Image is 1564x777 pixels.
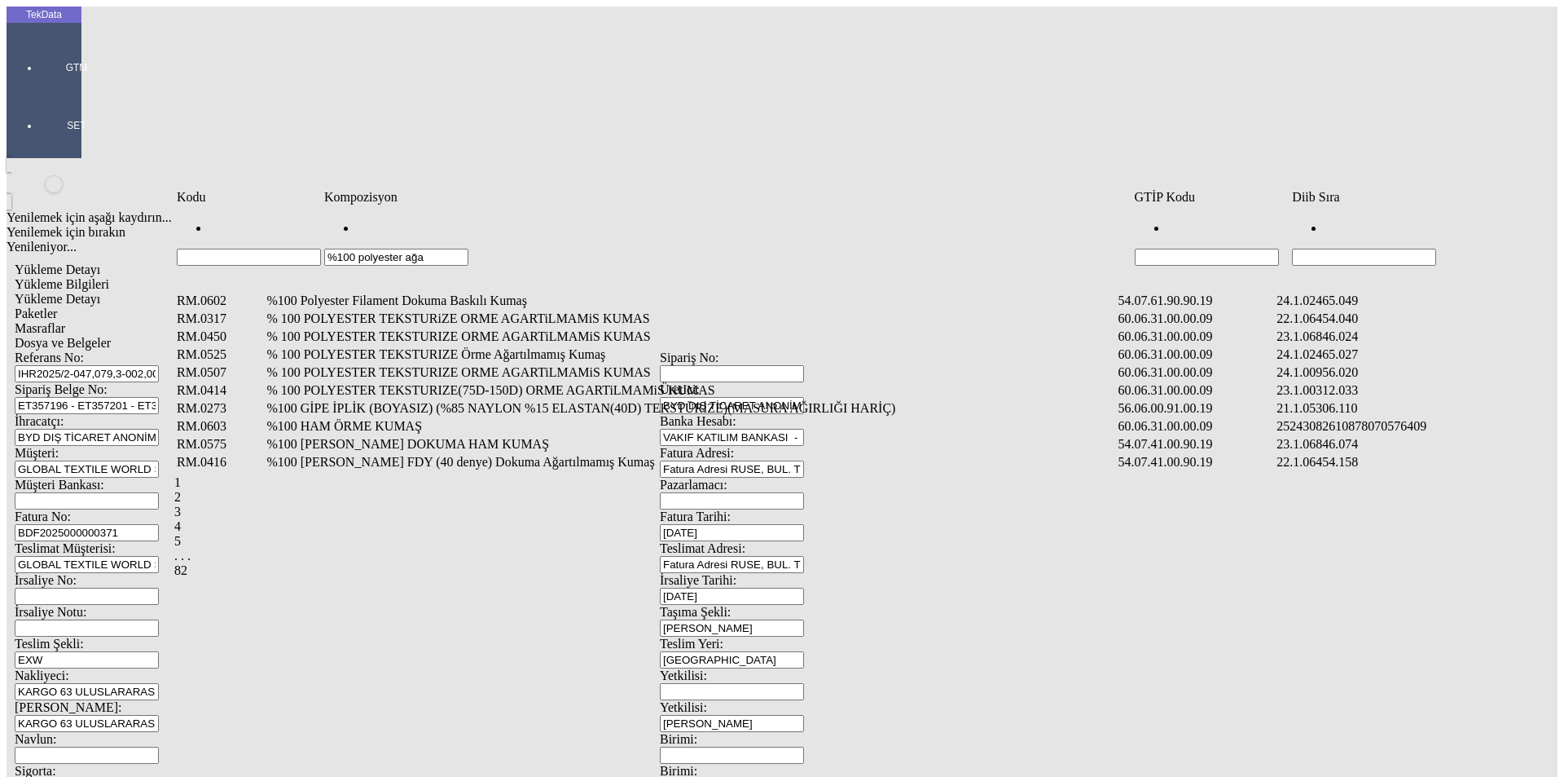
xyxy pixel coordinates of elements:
input: Hücreyi Filtrele [1135,249,1279,266]
span: İhracatçı: [15,414,64,428]
td: %100 GİPE İPLİK (BOYASIZ) (%85 NAYLON %15 ELASTAN(40D) TEKSTÜRİZE)(MASURA AĞIRLIĞI HARİÇ) [266,400,1115,417]
div: . . . [174,549,1533,563]
span: Taşıma Şekli: [660,605,731,619]
span: Yetkilisi: [660,700,707,714]
td: RM.0507 [176,364,264,381]
td: 54.07.41.00.90.19 [1118,436,1275,453]
td: 54.07.41.00.90.19 [1118,454,1275,470]
div: Page 4 [174,519,1533,534]
td: Sütun Diib Sıra [1291,189,1531,205]
span: Teslim Yeri: [660,637,723,651]
span: Teslim Şekli: [15,637,84,651]
span: Müşteri: [15,446,59,460]
td: %100 HAM ÖRME KUMAŞ [266,418,1115,435]
div: Veri Tablosu [174,188,1533,578]
td: 23.1.06846.074 [1276,436,1522,453]
div: Page 3 [174,505,1533,519]
td: Hücreyi Filtrele [1291,207,1531,267]
td: 25243082610878070576409 [1276,418,1522,435]
td: 60.06.31.00.00.09 [1118,382,1275,399]
span: Birimi: [660,732,697,746]
span: Dosya ve Belgeler [15,336,111,350]
td: 21.1.05306.110 [1276,400,1522,417]
td: RM.0525 [176,347,264,363]
td: Hücreyi Filtrele [323,207,1132,267]
span: Navlun: [15,732,57,746]
div: Page 5 [174,534,1533,549]
div: Kompozisyon [324,190,1131,205]
span: Sipariş Belge No: [15,382,108,396]
div: Yenilemek için aşağı kaydırın... [7,210,1313,225]
span: Müşteri Bankası: [15,478,104,492]
span: Yetkilisi: [660,669,707,682]
td: 60.06.31.00.00.09 [1118,418,1275,435]
span: İrsaliye Notu: [15,605,86,619]
td: 23.1.06846.024 [1276,329,1522,345]
span: [PERSON_NAME]: [15,700,122,714]
td: 24.1.00956.020 [1276,364,1522,381]
td: 24.1.02465.049 [1276,293,1522,309]
input: Hücreyi Filtrele [177,249,321,266]
div: Yenileniyor... [7,240,1313,254]
span: Yükleme Bilgileri [15,277,109,291]
td: % 100 POLYESTER TEKSTURIZE ORME AGARTiLMAMiS KUMAS [266,329,1115,345]
td: RM.0414 [176,382,264,399]
td: 22.1.06454.040 [1276,311,1522,327]
div: TekData [7,8,81,21]
td: 60.06.31.00.00.09 [1118,311,1275,327]
td: RM.0416 [176,454,264,470]
span: İrsaliye No: [15,573,77,587]
input: Hücreyi Filtrele [1292,249,1436,266]
td: %100 [PERSON_NAME] FDY (40 denye) Dokuma Ağartılmamış Kumaş [266,454,1115,470]
div: Kodu [177,190,321,205]
span: SET [52,119,101,132]
span: Teslimat Müşterisi: [15,541,116,555]
td: Sütun GTİP Kodu [1134,189,1290,205]
div: Page 1 [174,475,1533,490]
td: Hücreyi Filtrele [176,207,322,267]
td: % 100 POLYESTER TEKSTURIZE ORME AGARTiLMAMiS KUMAS [266,364,1115,381]
span: Masraflar [15,321,65,335]
div: Page 82 [174,563,1533,578]
td: 24.1.02465.027 [1276,347,1522,363]
td: RM.0575 [176,436,264,453]
td: %100 [PERSON_NAME] DOKUMA HAM KUMAŞ [266,436,1115,453]
td: % 100 POLYESTER TEKSTURIZE Örme Ağartılmamış Kumaş [266,347,1115,363]
td: % 100 POLYESTER TEKSTURIZE(75D-150D) ORME AGARTiLMAMiS KUMAS [266,382,1115,399]
div: Page 2 [174,490,1533,505]
td: 60.06.31.00.00.09 [1118,329,1275,345]
td: Hücreyi Filtrele [1134,207,1290,267]
span: GTM [52,61,101,74]
span: Paketler [15,307,57,320]
td: RM.0273 [176,400,264,417]
td: 54.07.61.90.90.19 [1118,293,1275,309]
td: RM.0450 [176,329,264,345]
td: RM.0603 [176,418,264,435]
span: İrsaliye Tarihi: [660,573,736,587]
td: Sütun Kompozisyon [323,189,1132,205]
td: % 100 POLYESTER TEKSTURiZE ORME AGARTiLMAMiS KUMAS [266,311,1115,327]
span: Fatura No: [15,510,71,523]
div: GTİP Kodu [1135,190,1289,205]
span: Yükleme Detayı [15,263,100,276]
div: Yenilemek için bırakın [7,225,1313,240]
span: Nakliyeci: [15,669,69,682]
td: 60.06.31.00.00.09 [1118,347,1275,363]
td: 60.06.31.00.00.09 [1118,364,1275,381]
td: 56.06.00.91.00.19 [1118,400,1275,417]
div: Diib Sıra [1292,190,1531,205]
td: 22.1.06454.158 [1276,454,1522,470]
span: Yükleme Detayı [15,292,100,306]
input: Hücreyi Filtrele [324,249,468,266]
td: RM.0317 [176,311,264,327]
td: 23.1.00312.033 [1276,382,1522,399]
span: Referans No: [15,351,84,364]
td: Sütun Kodu [176,189,322,205]
td: RM.0602 [176,293,264,309]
